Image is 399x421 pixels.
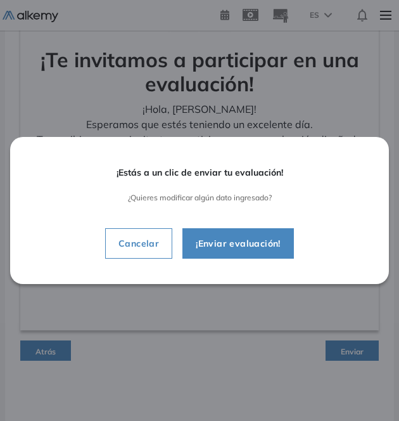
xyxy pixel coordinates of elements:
span: Cancelar [108,236,169,251]
button: ¡Enviar evaluación! [182,228,294,259]
button: Cancelar [105,228,172,259]
span: ¡Enviar evaluación! [186,236,291,251]
span: ¡Estás a un clic de enviar tu evaluación! [20,167,379,178]
span: ¿Quieres modificar algún dato ingresado? [20,193,379,202]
